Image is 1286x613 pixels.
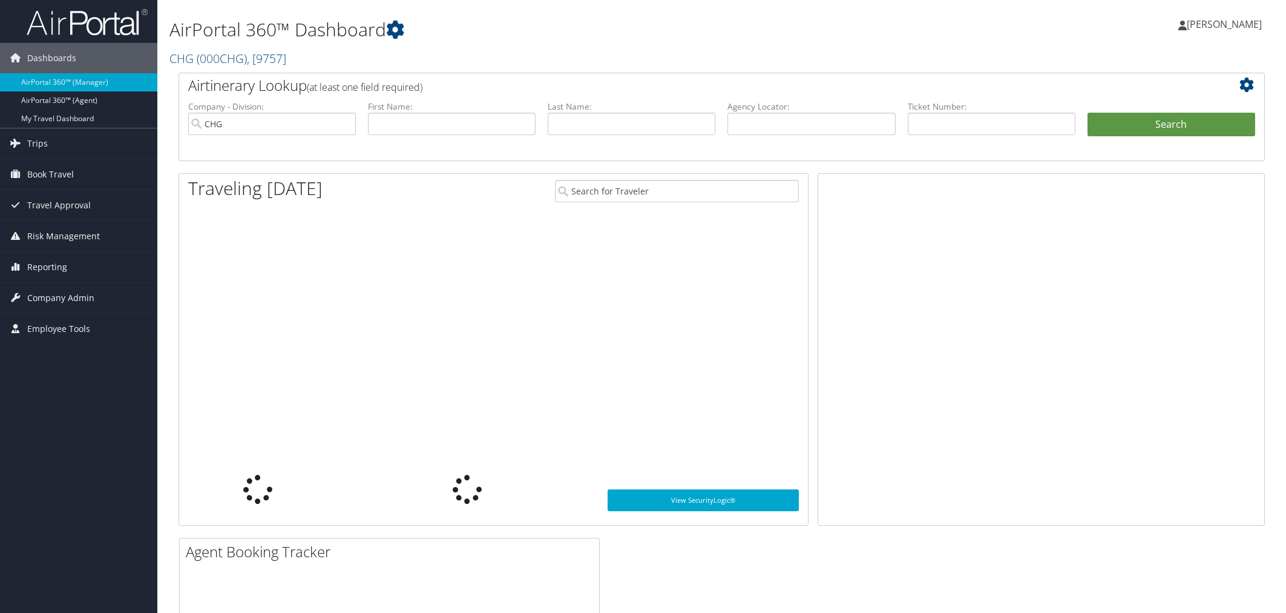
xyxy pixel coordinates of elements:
h1: AirPortal 360™ Dashboard [169,17,906,42]
span: Risk Management [27,221,100,251]
a: [PERSON_NAME] [1178,6,1274,42]
span: (at least one field required) [307,81,422,94]
span: [PERSON_NAME] [1187,18,1262,31]
a: CHG [169,50,286,67]
label: Ticket Number: [908,101,1075,113]
img: airportal-logo.png [27,8,148,36]
label: Company - Division: [188,101,356,113]
span: Company Admin [27,283,94,313]
label: Last Name: [548,101,715,113]
h1: Traveling [DATE] [188,176,323,201]
a: View SecurityLogic® [608,489,799,511]
label: Agency Locator: [727,101,895,113]
input: Search for Traveler [555,180,799,202]
h2: Agent Booking Tracker [186,542,599,562]
label: First Name: [368,101,536,113]
span: ( 000CHG ) [197,50,247,67]
button: Search [1088,113,1255,137]
span: Employee Tools [27,314,90,344]
span: Dashboards [27,43,76,73]
span: Reporting [27,252,67,282]
span: Travel Approval [27,190,91,220]
span: Book Travel [27,159,74,190]
span: Trips [27,128,48,159]
h2: Airtinerary Lookup [188,75,1165,96]
span: , [ 9757 ] [247,50,286,67]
